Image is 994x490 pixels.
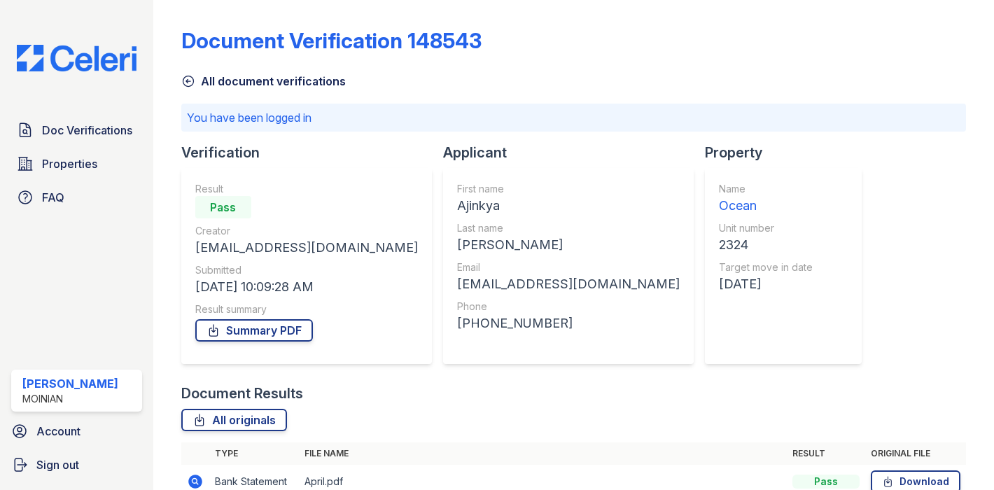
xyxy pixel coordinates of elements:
th: Type [209,442,299,465]
div: Pass [195,196,251,218]
a: Summary PDF [195,319,313,342]
div: [EMAIL_ADDRESS][DOMAIN_NAME] [195,238,418,258]
th: File name [299,442,787,465]
div: [PHONE_NUMBER] [457,314,680,333]
a: Account [6,417,148,445]
th: Original file [865,442,966,465]
div: Target move in date [719,260,813,274]
span: Account [36,423,80,440]
div: Moinian [22,392,118,406]
div: Unit number [719,221,813,235]
div: [DATE] 10:09:28 AM [195,277,418,297]
div: Document Results [181,384,303,403]
div: Pass [792,475,860,489]
div: Phone [457,300,680,314]
div: Result [195,182,418,196]
div: Email [457,260,680,274]
span: Doc Verifications [42,122,132,139]
span: Properties [42,155,97,172]
div: Creator [195,224,418,238]
div: Applicant [443,143,705,162]
div: Last name [457,221,680,235]
div: [EMAIL_ADDRESS][DOMAIN_NAME] [457,274,680,294]
div: First name [457,182,680,196]
span: Sign out [36,456,79,473]
div: Result summary [195,302,418,316]
a: FAQ [11,183,142,211]
div: [PERSON_NAME] [22,375,118,392]
div: Verification [181,143,443,162]
p: You have been logged in [187,109,960,126]
a: Name Ocean [719,182,813,216]
a: Properties [11,150,142,178]
a: Sign out [6,451,148,479]
a: All originals [181,409,287,431]
div: Document Verification 148543 [181,28,482,53]
div: [PERSON_NAME] [457,235,680,255]
th: Result [787,442,865,465]
a: All document verifications [181,73,346,90]
div: Name [719,182,813,196]
div: Property [705,143,873,162]
div: 2324 [719,235,813,255]
img: CE_Logo_Blue-a8612792a0a2168367f1c8372b55b34899dd931a85d93a1a3d3e32e68fde9ad4.png [6,45,148,71]
div: Ocean [719,196,813,216]
div: Submitted [195,263,418,277]
a: Doc Verifications [11,116,142,144]
div: Ajinkya [457,196,680,216]
div: [DATE] [719,274,813,294]
span: FAQ [42,189,64,206]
